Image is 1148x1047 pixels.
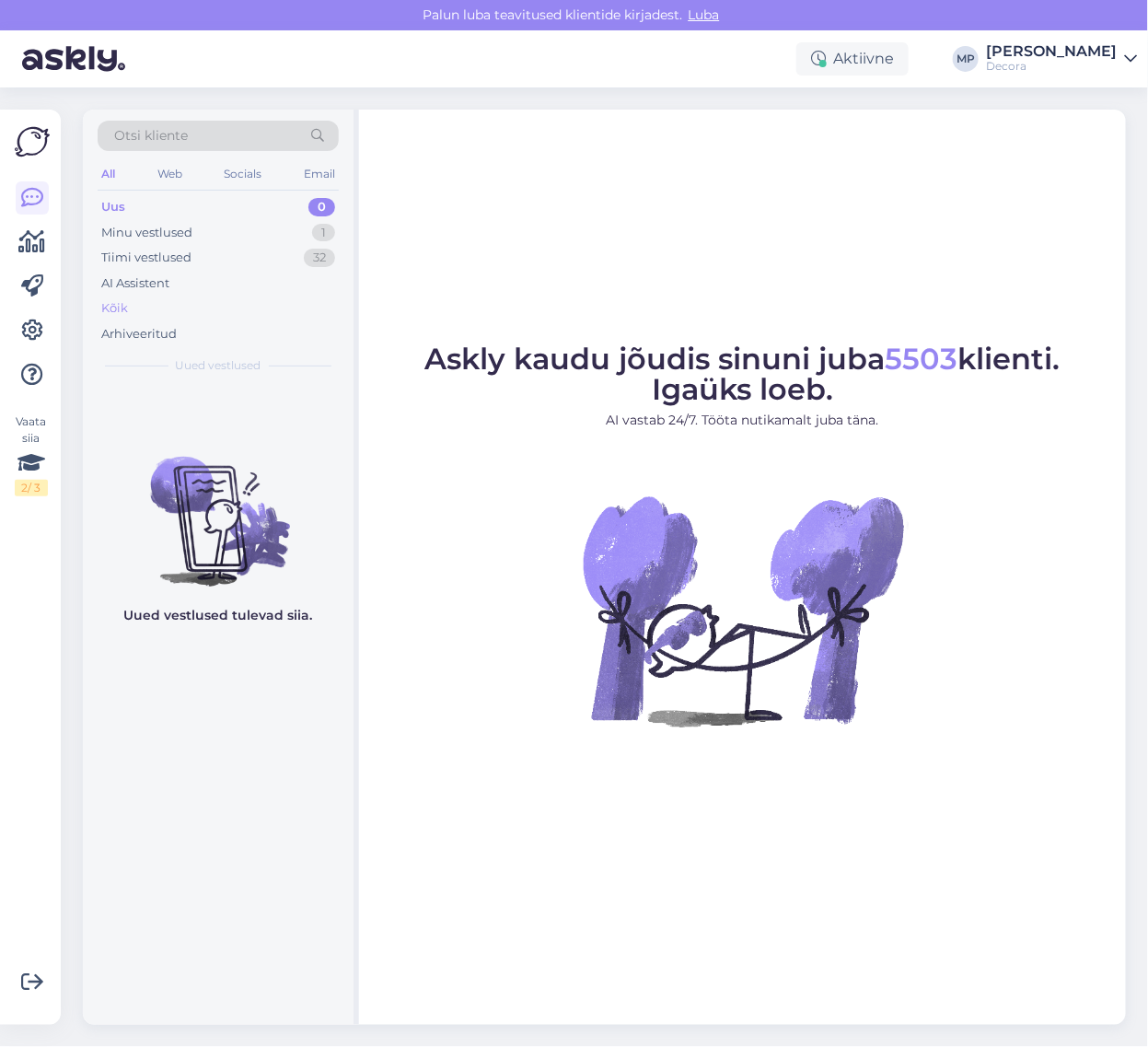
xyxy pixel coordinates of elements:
div: Arhiveeritud [101,325,177,343]
div: Aktiivne [796,42,909,76]
div: 0 [308,198,335,216]
span: 5503 [886,341,958,377]
div: AI Assistent [101,274,169,293]
div: 1 [312,224,335,242]
p: Uued vestlused tulevad siia. [124,606,313,625]
div: Socials [220,162,265,186]
div: Decora [986,59,1117,74]
div: Tiimi vestlused [101,249,191,267]
p: AI vastab 24/7. Tööta nutikamalt juba täna. [425,411,1061,430]
img: No chats [83,424,354,589]
span: Luba [683,6,725,23]
div: Vaata siia [15,413,48,496]
div: Uus [101,198,125,216]
img: Askly Logo [15,124,50,159]
div: Web [154,162,186,186]
span: Otsi kliente [114,126,188,145]
div: All [98,162,119,186]
div: 32 [304,249,335,267]
img: No Chat active [577,445,909,776]
div: Kõik [101,299,128,318]
div: [PERSON_NAME] [986,44,1117,59]
div: 2 / 3 [15,480,48,496]
div: Minu vestlused [101,224,192,242]
div: MP [953,46,979,72]
span: Askly kaudu jõudis sinuni juba klienti. Igaüks loeb. [425,341,1061,407]
a: [PERSON_NAME]Decora [986,44,1137,74]
div: Email [300,162,339,186]
span: Uued vestlused [176,357,261,374]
